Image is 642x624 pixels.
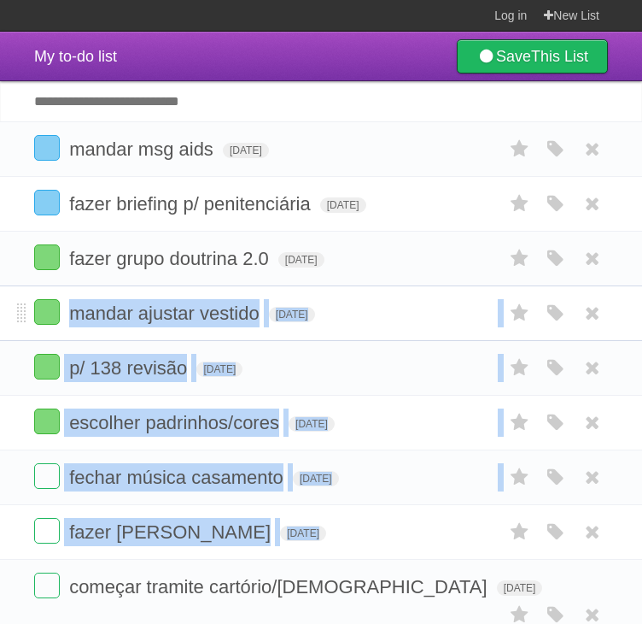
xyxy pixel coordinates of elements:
span: começar tramite cartório/[DEMOGRAPHIC_DATA] [69,576,491,598]
label: Done [34,190,60,215]
label: Done [34,518,60,544]
label: Done [34,135,60,161]
label: Done [34,573,60,598]
span: My to-do list [34,48,117,65]
label: Done [34,463,60,489]
span: [DATE] [278,252,324,268]
span: [DATE] [289,416,335,432]
span: [DATE] [269,307,315,322]
label: Done [34,299,60,325]
span: [DATE] [223,143,269,158]
label: Star task [504,244,536,273]
label: Star task [504,354,536,382]
b: This List [531,48,588,65]
span: [DATE] [497,580,543,596]
span: mandar msg aids [69,138,218,160]
span: fazer briefing p/ penitenciária [69,193,315,215]
a: SaveThis List [457,39,608,74]
label: Star task [504,409,536,437]
span: [DATE] [293,471,339,486]
label: Star task [504,190,536,218]
span: fazer [PERSON_NAME] [69,521,275,543]
label: Star task [504,463,536,492]
span: fechar música casamento [69,467,288,488]
label: Star task [504,518,536,546]
span: [DATE] [280,526,326,541]
span: [DATE] [320,197,366,213]
span: escolher padrinhos/cores [69,412,283,433]
label: Done [34,409,60,434]
label: Done [34,244,60,270]
span: [DATE] [196,362,242,377]
label: Star task [504,299,536,327]
span: fazer grupo doutrina 2.0 [69,248,273,269]
span: mandar ajustar vestido [69,303,264,324]
label: Done [34,354,60,380]
span: p/ 138 revisão [69,357,191,379]
label: Star task [504,135,536,163]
